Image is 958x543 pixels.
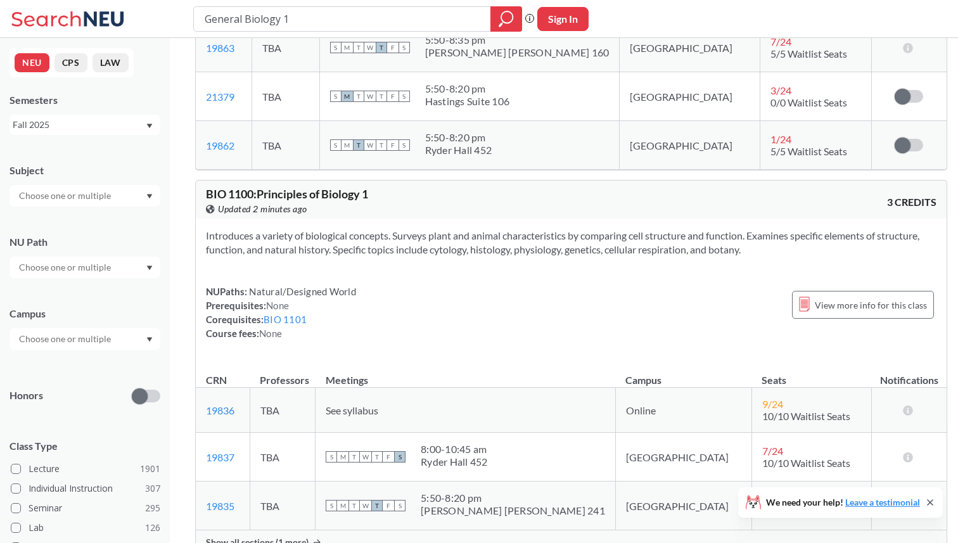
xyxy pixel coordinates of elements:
[399,91,410,102] span: S
[13,331,119,347] input: Choose one or multiple
[364,91,376,102] span: W
[353,91,364,102] span: T
[206,284,356,340] div: NUPaths: Prerequisites: Corequisites: Course fees:
[762,457,850,469] span: 10/10 Waitlist Seats
[11,500,160,516] label: Seminar
[620,72,760,121] td: [GEOGRAPHIC_DATA]
[10,235,160,249] div: NU Path
[342,42,353,53] span: M
[250,388,315,433] td: TBA
[364,139,376,151] span: W
[146,337,153,342] svg: Dropdown arrow
[13,260,119,275] input: Choose one or multiple
[250,482,315,530] td: TBA
[146,265,153,271] svg: Dropdown arrow
[11,520,160,536] label: Lab
[887,195,936,209] span: 3 CREDITS
[499,10,514,28] svg: magnifying glass
[330,42,342,53] span: S
[376,42,387,53] span: T
[394,500,406,511] span: S
[394,451,406,463] span: S
[206,404,234,416] a: 19836
[845,497,920,508] a: Leave a testimonial
[10,115,160,135] div: Fall 2025Dropdown arrow
[266,300,289,311] span: None
[146,194,153,199] svg: Dropdown arrow
[10,328,160,350] div: Dropdown arrow
[376,139,387,151] span: T
[259,328,282,339] span: None
[615,482,751,530] td: [GEOGRAPHIC_DATA]
[348,451,360,463] span: T
[348,500,360,511] span: T
[762,445,783,457] span: 7 / 24
[10,439,160,453] span: Class Type
[387,42,399,53] span: F
[425,95,510,108] div: Hastings Suite 106
[10,93,160,107] div: Semesters
[10,307,160,321] div: Campus
[252,72,319,121] td: TBA
[425,144,492,157] div: Ryder Hall 452
[371,500,383,511] span: T
[371,451,383,463] span: T
[206,187,368,201] span: BIO 1100 : Principles of Biology 1
[360,451,371,463] span: W
[615,433,751,482] td: [GEOGRAPHIC_DATA]
[54,53,87,72] button: CPS
[326,404,378,416] span: See syllabus
[10,257,160,278] div: Dropdown arrow
[360,500,371,511] span: W
[425,131,492,144] div: 5:50 - 8:20 pm
[421,492,605,504] div: 5:50 - 8:20 pm
[140,462,160,476] span: 1901
[145,501,160,515] span: 295
[376,91,387,102] span: T
[537,7,589,31] button: Sign In
[364,42,376,53] span: W
[206,500,234,512] a: 19835
[399,139,410,151] span: S
[421,443,488,456] div: 8:00 - 10:45 am
[425,34,610,46] div: 5:50 - 8:35 pm
[330,91,342,102] span: S
[770,133,791,145] span: 1 / 24
[11,461,160,477] label: Lecture
[145,521,160,535] span: 126
[770,96,847,108] span: 0/0 Waitlist Seats
[399,42,410,53] span: S
[13,118,145,132] div: Fall 2025
[620,121,760,170] td: [GEOGRAPHIC_DATA]
[762,410,850,422] span: 10/10 Waitlist Seats
[247,286,356,297] span: Natural/Designed World
[252,121,319,170] td: TBA
[342,139,353,151] span: M
[10,163,160,177] div: Subject
[353,139,364,151] span: T
[387,91,399,102] span: F
[766,498,920,507] span: We need your help!
[342,91,353,102] span: M
[425,82,510,95] div: 5:50 - 8:20 pm
[10,388,43,403] p: Honors
[206,91,234,103] a: 21379
[425,46,610,59] div: [PERSON_NAME] [PERSON_NAME] 160
[751,361,871,388] th: Seats
[770,48,847,60] span: 5/5 Waitlist Seats
[316,361,616,388] th: Meetings
[250,433,315,482] td: TBA
[218,202,307,216] span: Updated 2 minutes ago
[206,373,227,387] div: CRN
[615,388,751,433] td: Online
[770,35,791,48] span: 7 / 24
[206,139,234,151] a: 19862
[383,500,394,511] span: F
[93,53,129,72] button: LAW
[264,314,307,325] a: BIO 1101
[383,451,394,463] span: F
[871,361,946,388] th: Notifications
[10,185,160,207] div: Dropdown arrow
[387,139,399,151] span: F
[815,297,927,313] span: View more info for this class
